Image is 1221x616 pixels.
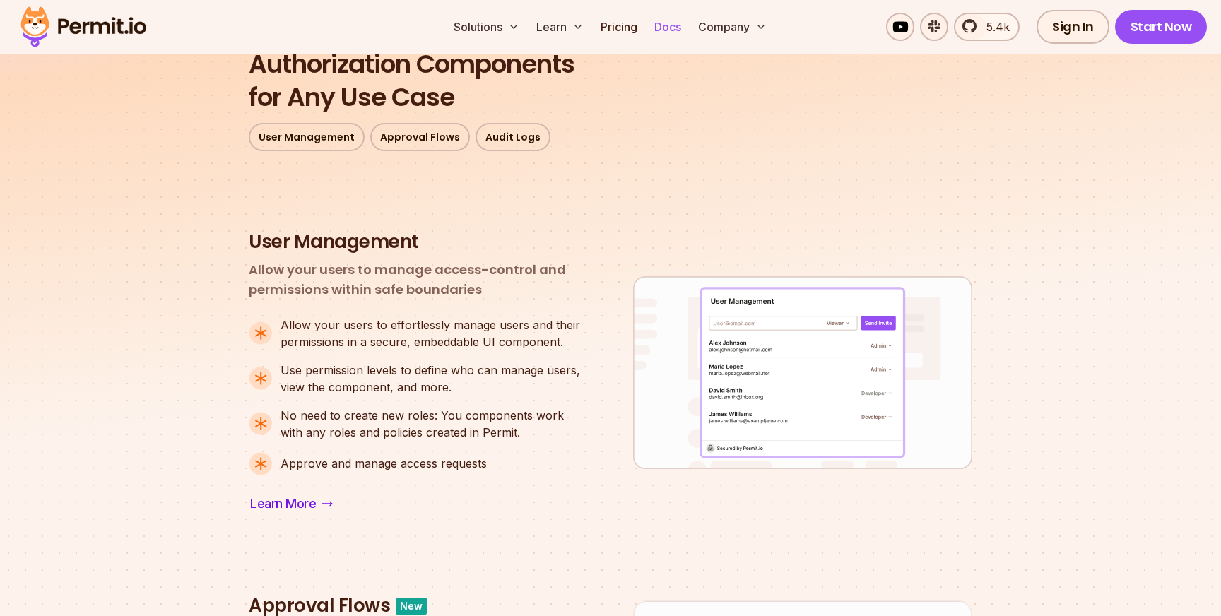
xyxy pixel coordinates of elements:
[281,455,487,472] p: Approve and manage access requests
[249,260,588,300] p: Allow your users to manage access-control and permissions within safe boundaries
[595,13,643,41] a: Pricing
[692,13,772,41] button: Company
[649,13,687,41] a: Docs
[249,123,365,151] a: User Management
[281,362,588,396] p: Use permission levels to define who can manage users, view the component, and more.
[370,123,470,151] a: Approval Flows
[249,230,588,254] h3: User Management
[249,492,334,515] a: Learn More
[1037,10,1109,44] a: Sign In
[249,48,972,114] h2: for Any Use Case
[978,18,1010,35] span: 5.4k
[14,3,153,51] img: Permit logo
[448,13,525,41] button: Solutions
[531,13,589,41] button: Learn
[954,13,1020,41] a: 5.4k
[249,48,972,81] span: Authorization Components
[250,494,316,514] span: Learn More
[396,598,427,615] div: New
[281,407,588,441] p: No need to create new roles: You components work with any roles and policies created in Permit.
[1115,10,1208,44] a: Start Now
[281,316,588,350] p: Allow your users to effortlessly manage users and their permissions in a secure, embeddable UI co...
[476,123,550,151] a: Audit Logs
